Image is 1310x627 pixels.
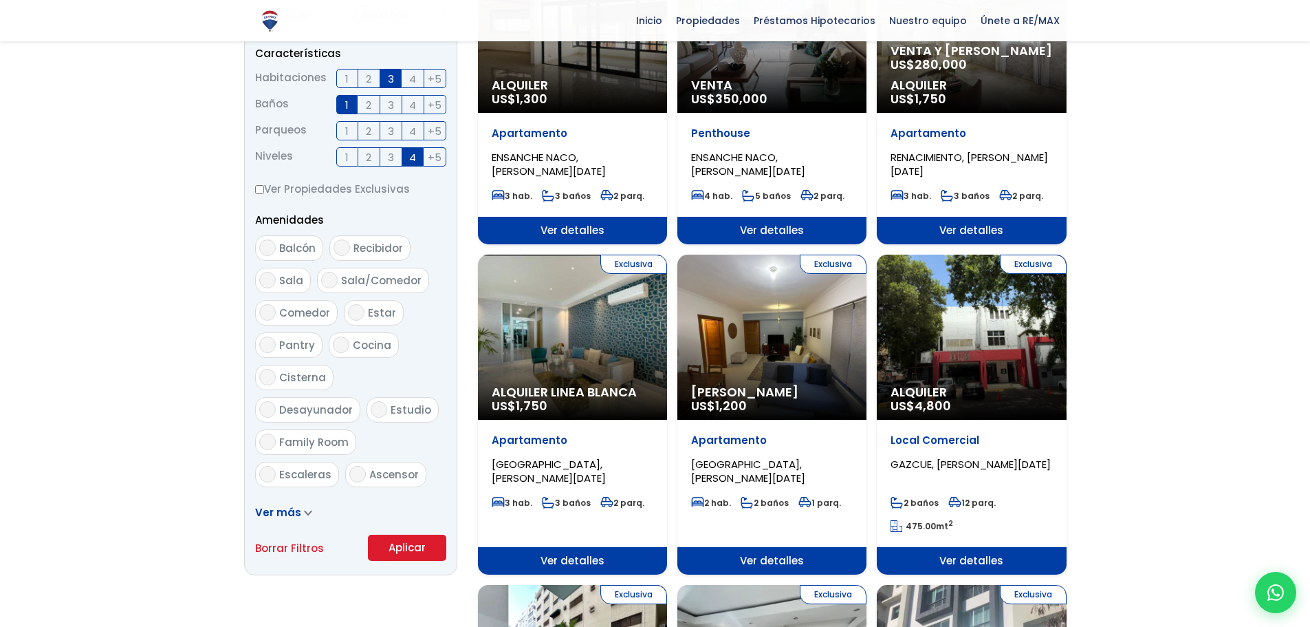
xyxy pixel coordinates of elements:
input: Ver Propiedades Exclusivas [255,185,264,194]
input: Sala/Comedor [321,272,338,288]
span: 3 hab. [492,190,532,202]
span: GAZCUE, [PERSON_NAME][DATE] [891,457,1051,471]
span: 2 hab. [691,497,731,509]
span: ENSANCHE NACO, [PERSON_NAME][DATE] [492,150,606,178]
p: Apartamento [492,434,653,447]
a: Exclusiva Alquiler Linea Blanca US$1,750 Apartamento [GEOGRAPHIC_DATA], [PERSON_NAME][DATE] 3 hab... [478,255,667,575]
span: 2 [366,123,371,140]
span: 1 [345,96,349,114]
a: Ver más [255,505,312,520]
span: +5 [428,70,441,87]
p: Amenidades [255,211,446,229]
span: 2 parq. [999,190,1043,202]
p: Local Comercial [891,434,1052,447]
span: Ver detalles [677,547,866,575]
span: Estudio [391,403,431,417]
input: Recibidor [334,240,350,256]
span: 3 baños [941,190,990,202]
span: Desayunador [279,403,353,417]
span: +5 [428,96,441,114]
span: 4 [409,70,416,87]
span: Exclusiva [800,255,866,274]
span: US$ [891,56,967,73]
span: 2 baños [741,497,789,509]
span: Exclusiva [1000,255,1067,274]
input: Comedor [259,304,276,321]
span: US$ [492,90,547,107]
span: 1 parq. [798,497,841,509]
span: [GEOGRAPHIC_DATA], [PERSON_NAME][DATE] [492,457,606,485]
span: 1,300 [516,90,547,107]
img: Logo de REMAX [258,9,282,33]
label: Ver Propiedades Exclusivas [255,180,446,198]
span: ENSANCHE NACO, [PERSON_NAME][DATE] [691,150,805,178]
span: Ver más [255,505,301,520]
span: Sala [279,273,303,288]
input: Ascensor [349,466,366,482]
span: 475.00 [906,520,936,532]
p: Apartamento [492,127,653,140]
span: 3 [388,70,394,87]
span: Baños [255,95,289,114]
span: US$ [691,90,767,107]
span: Pantry [279,338,315,352]
span: 3 [388,123,394,140]
span: Recibidor [353,241,403,255]
span: Alquiler [492,78,653,92]
button: Aplicar [368,535,446,561]
input: Cisterna [259,369,276,385]
span: 280,000 [915,56,967,73]
span: 3 hab. [891,190,931,202]
span: 2 [366,149,371,166]
span: Niveles [255,147,293,167]
span: Comedor [279,306,330,320]
p: Apartamento [891,127,1052,140]
span: Ascensor [369,467,419,482]
span: 12 parq. [948,497,996,509]
span: Sala/Comedor [341,273,422,288]
input: Escaleras [259,466,276,482]
span: Alquiler Linea Blanca [492,385,653,399]
span: 4 [409,96,416,114]
p: Apartamento [691,434,853,447]
span: Estar [368,306,396,320]
span: +5 [428,123,441,140]
span: 5 baños [742,190,791,202]
span: Exclusiva [1000,585,1067,604]
span: Ver detalles [877,217,1066,244]
span: Préstamos Hipotecarios [747,10,882,31]
span: 350,000 [715,90,767,107]
span: 2 parq. [600,190,644,202]
span: Ver detalles [877,547,1066,575]
span: 3 baños [542,497,591,509]
span: 1 [345,123,349,140]
span: [PERSON_NAME] [691,385,853,399]
input: Desayunador [259,401,276,418]
span: 1,200 [715,397,747,414]
a: Exclusiva Alquiler US$4,800 Local Comercial GAZCUE, [PERSON_NAME][DATE] 2 baños 12 parq. 475.00mt... [877,255,1066,575]
span: 1,750 [915,90,946,107]
span: Alquiler [891,385,1052,399]
span: Family Room [279,435,349,449]
span: Escaleras [279,467,331,482]
span: 1 [345,70,349,87]
span: 4,800 [915,397,951,414]
span: 2 [366,70,371,87]
span: US$ [492,397,547,414]
span: 3 hab. [492,497,532,509]
span: US$ [691,397,747,414]
p: Penthouse [691,127,853,140]
span: Ver detalles [677,217,866,244]
span: Exclusiva [600,255,667,274]
span: Ver detalles [478,217,667,244]
span: US$ [891,90,946,107]
span: 3 [388,149,394,166]
span: 2 parq. [800,190,844,202]
input: Sala [259,272,276,288]
input: Pantry [259,337,276,353]
span: 2 baños [891,497,939,509]
span: 4 [409,123,416,140]
span: Cisterna [279,370,326,385]
span: 4 hab. [691,190,732,202]
span: Exclusiva [800,585,866,604]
